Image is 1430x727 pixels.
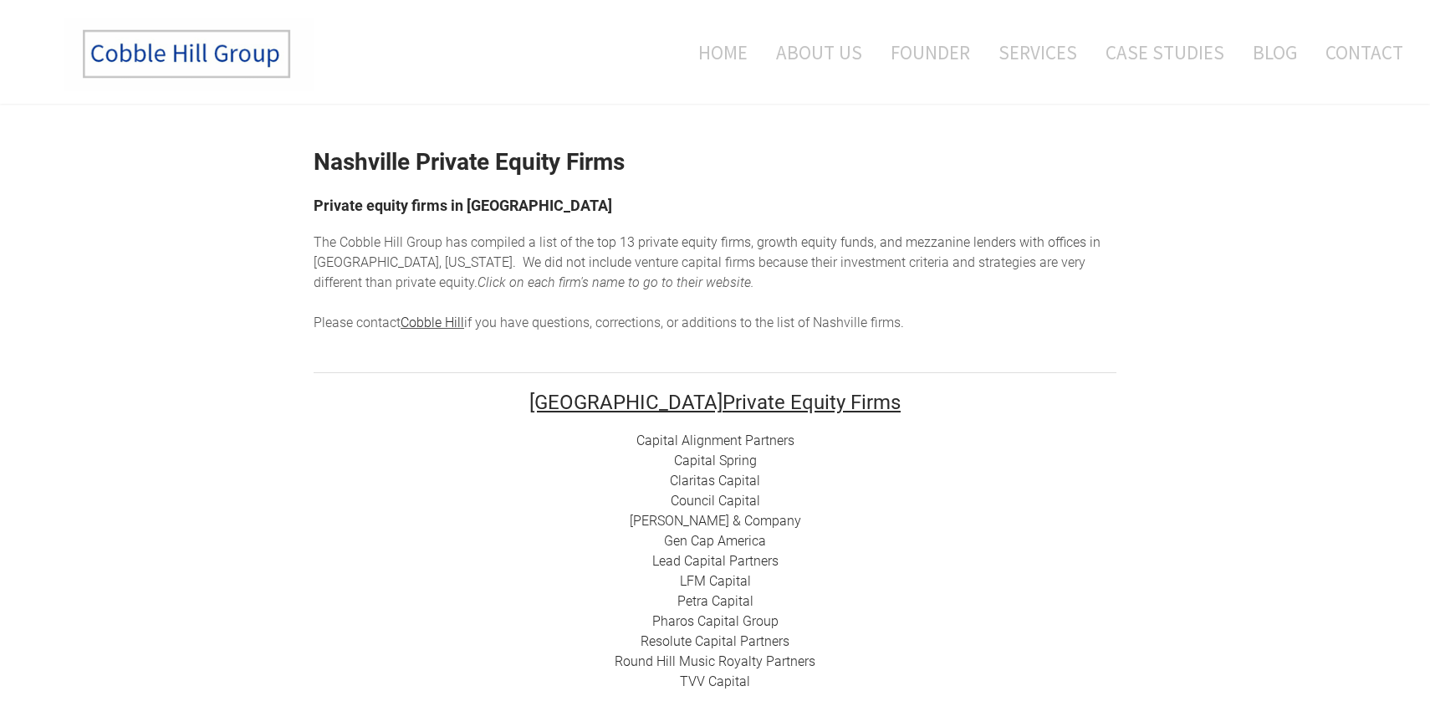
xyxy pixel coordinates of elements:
em: Click on each firm's name to go to their website. ​ [478,274,754,290]
a: TVV Capital [680,673,750,689]
a: Pharos Capital Group [652,613,779,629]
a: Petra Capital [677,593,753,609]
a: Round Hill Music Royalty Partners [615,653,815,669]
span: Please contact if you have questions, corrections, or additions to the list of Nashville firms. [314,315,904,330]
a: Contact [1313,18,1403,87]
a: Gen Cap America [664,533,766,549]
span: The Cobble Hill Group has compiled a list of t [314,234,580,250]
font: [GEOGRAPHIC_DATA] [529,391,723,414]
img: The Cobble Hill Group LLC [64,18,314,91]
a: About Us [764,18,875,87]
a: Council Capital [671,493,760,509]
a: Founder [878,18,983,87]
span: enture capital firms because their investment criteria and strategies are very different than pri... [314,254,1085,290]
font: Private Equity Firms [529,391,901,414]
a: Resolute Capital Partners [641,633,789,649]
a: [PERSON_NAME] & Company [630,513,801,529]
a: Case Studies [1093,18,1237,87]
a: Blog [1240,18,1310,87]
strong: Nashville Private Equity Firms [314,148,625,176]
a: LFM Capital [680,573,751,589]
font: Private equity firms in [GEOGRAPHIC_DATA] [314,197,612,214]
a: Cobble Hill [401,315,464,330]
div: he top 13 private equity firms, growth equity funds, and mezzanine lenders with offices in [GEOGR... [314,233,1116,333]
a: Lead Capital Partners [652,553,779,569]
a: Capital Spring [674,453,757,468]
a: Claritas Capital [670,473,760,489]
a: Capital Alignment Partners [636,433,794,448]
a: Home [673,18,760,87]
a: Services [986,18,1090,87]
